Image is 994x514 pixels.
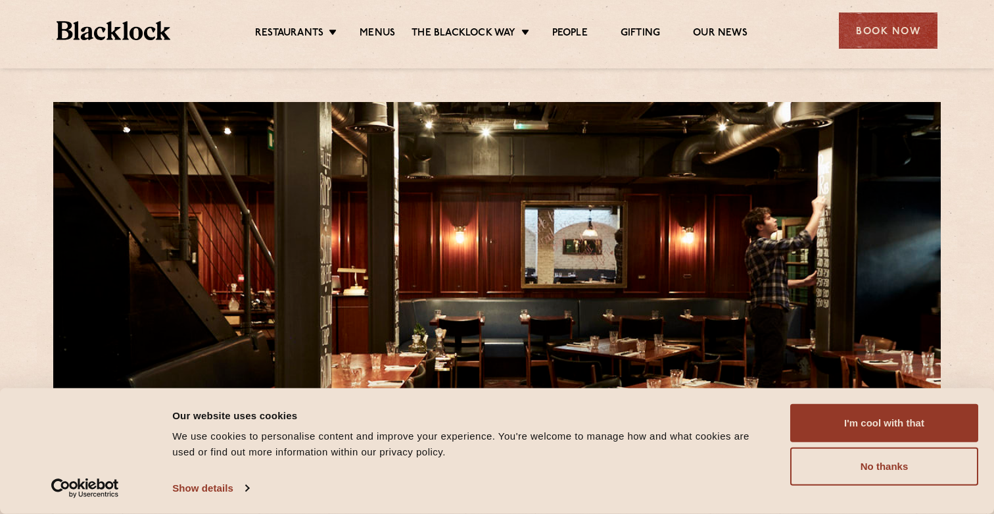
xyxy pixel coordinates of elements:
[621,27,660,41] a: Gifting
[172,428,761,460] div: We use cookies to personalise content and improve your experience. You're welcome to manage how a...
[552,27,588,41] a: People
[172,407,761,423] div: Our website uses cookies
[790,404,978,442] button: I'm cool with that
[412,27,515,41] a: The Blacklock Way
[360,27,395,41] a: Menus
[255,27,323,41] a: Restaurants
[790,448,978,486] button: No thanks
[839,13,937,49] div: Book Now
[693,27,747,41] a: Our News
[28,478,143,498] a: Usercentrics Cookiebot - opens in a new window
[172,478,248,498] a: Show details
[57,21,170,40] img: BL_Textured_Logo-footer-cropped.svg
